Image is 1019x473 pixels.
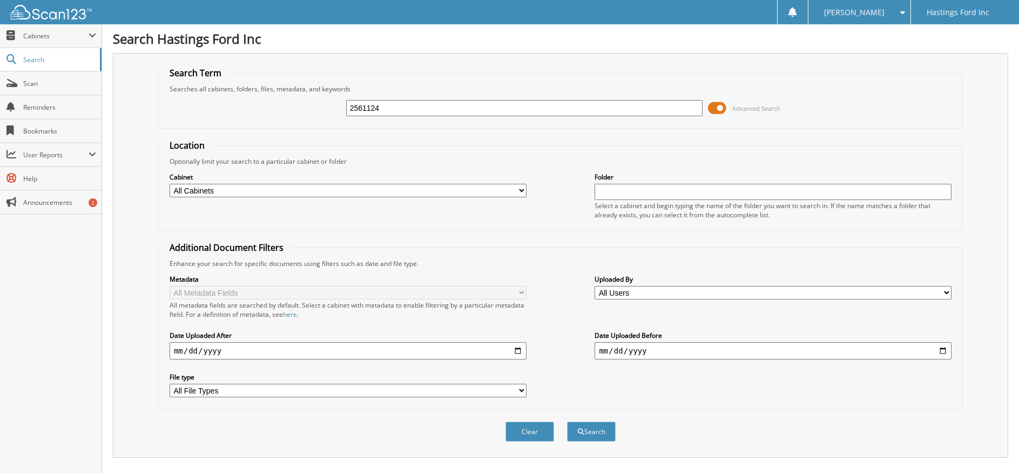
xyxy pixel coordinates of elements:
span: Cabinets [23,31,89,41]
span: User Reports [23,150,89,159]
span: Scan [23,79,96,88]
div: Enhance your search for specific documents using filters such as date and file type. [164,259,957,268]
legend: Additional Document Filters [164,242,289,254]
span: Help [23,174,96,183]
legend: Location [164,139,210,151]
span: Advanced Search [732,104,780,112]
label: Uploaded By [595,275,951,284]
input: end [595,342,951,359]
span: Hastings Ford Inc [927,9,989,16]
button: Clear [505,422,554,442]
img: scan123-logo-white.svg [11,5,92,19]
span: Bookmarks [23,126,96,136]
span: Announcements [23,198,96,207]
div: Optionally limit your search to a particular cabinet or folder [164,157,957,166]
label: Folder [595,172,951,182]
div: Searches all cabinets, folders, files, metadata, and keywords [164,84,957,94]
h1: Search Hastings Ford Inc [113,30,1008,48]
input: start [170,342,527,359]
label: File type [170,372,527,382]
label: Cabinet [170,172,527,182]
label: Date Uploaded Before [595,331,951,340]
label: Metadata [170,275,527,284]
div: 2 [89,198,97,207]
span: Reminders [23,103,96,112]
legend: Search Term [164,67,227,79]
a: here [283,310,297,319]
div: Select a cabinet and begin typing the name of the folder you want to search in. If the name match... [595,201,951,219]
label: Date Uploaded After [170,331,527,340]
div: All metadata fields are searched by default. Select a cabinet with metadata to enable filtering b... [170,301,527,319]
span: Search [23,55,95,64]
button: Search [567,422,616,442]
span: [PERSON_NAME] [824,9,885,16]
